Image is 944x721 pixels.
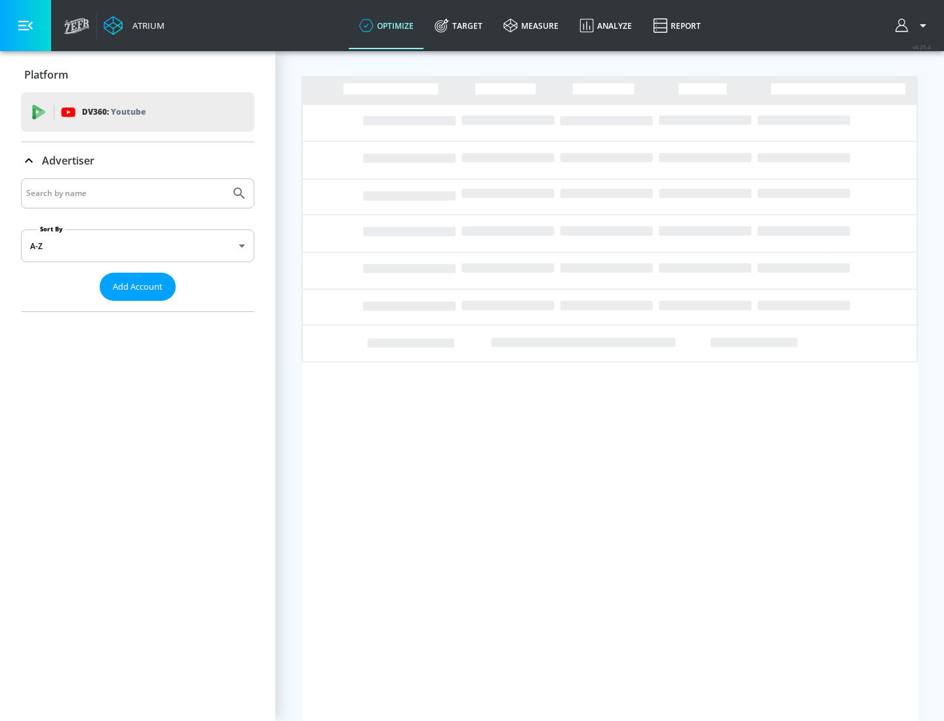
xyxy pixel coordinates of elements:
span: Add Account [113,279,163,294]
div: Advertiser [21,142,254,179]
p: DV360: [82,105,146,119]
a: Report [642,2,711,49]
button: Add Account [100,273,176,301]
input: Search by name [26,185,225,202]
span: v 4.25.4 [913,43,931,50]
p: Platform [24,68,68,82]
a: Analyze [569,2,642,49]
div: Advertiser [21,178,254,311]
nav: list of Advertiser [21,301,254,311]
p: Youtube [111,105,146,119]
a: Atrium [104,16,165,35]
div: A-Z [21,229,254,262]
label: Sort By [37,225,66,233]
div: DV360: Youtube [21,92,254,132]
p: Advertiser [42,153,94,168]
a: Target [424,2,493,49]
div: Platform [21,56,254,93]
a: measure [493,2,569,49]
a: optimize [349,2,424,49]
div: Atrium [127,20,165,31]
